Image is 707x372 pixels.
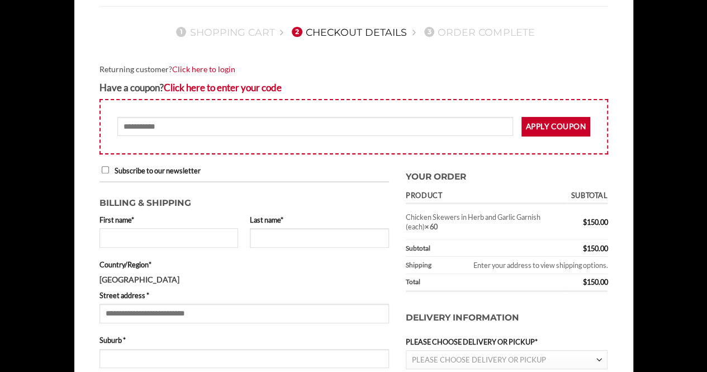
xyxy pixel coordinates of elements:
[172,64,235,74] a: Click here to login
[99,214,239,225] label: First name
[99,17,608,46] nav: Checkout steps
[412,355,546,364] span: PLEASE CHOOSE DELIVERY OR PICKUP
[99,275,179,284] strong: [GEOGRAPHIC_DATA]
[99,335,389,346] label: Suburb
[115,166,201,175] span: Subscribe to our newsletter
[582,277,608,286] bdi: 150.00
[582,218,586,227] span: $
[250,214,389,225] label: Last name
[99,80,608,95] div: Have a coupon?
[288,26,407,38] a: 2Checkout details
[99,290,389,301] label: Street address
[582,218,608,227] bdi: 150.00
[406,188,567,204] th: Product
[521,117,590,136] button: Apply coupon
[406,300,608,336] h3: Delivery Information
[582,277,586,286] span: $
[441,257,608,274] td: Enter your address to view shipping options.
[406,257,441,274] th: Shipping
[567,188,608,204] th: Subtotal
[173,26,275,38] a: 1Shopping Cart
[582,244,586,253] span: $
[406,164,608,184] h3: Your order
[292,27,302,37] span: 2
[406,240,567,257] th: Subtotal
[99,191,389,210] h3: Billing & Shipping
[164,82,282,93] a: Enter your coupon code
[582,244,608,253] bdi: 150.00
[99,259,389,270] label: Country/Region
[406,274,567,292] th: Total
[176,27,186,37] span: 1
[102,166,109,173] input: Subscribe to our newsletter
[406,336,608,347] label: PLEASE CHOOSE DELIVERY OR PICKUP
[406,204,567,240] td: Chicken Skewers in Herb and Garlic Garnish (each)
[425,222,438,231] strong: × 60
[99,63,608,76] div: Returning customer?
